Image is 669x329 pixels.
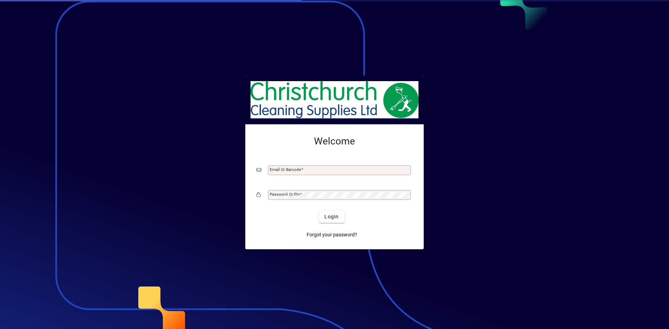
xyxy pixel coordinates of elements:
[270,167,301,172] mat-label: Email or Barcode
[270,192,300,197] mat-label: Password or Pin
[319,210,344,223] button: Login
[304,228,360,241] a: Forgot your password?
[324,213,339,220] span: Login
[307,231,357,238] span: Forgot your password?
[256,135,413,147] h2: Welcome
